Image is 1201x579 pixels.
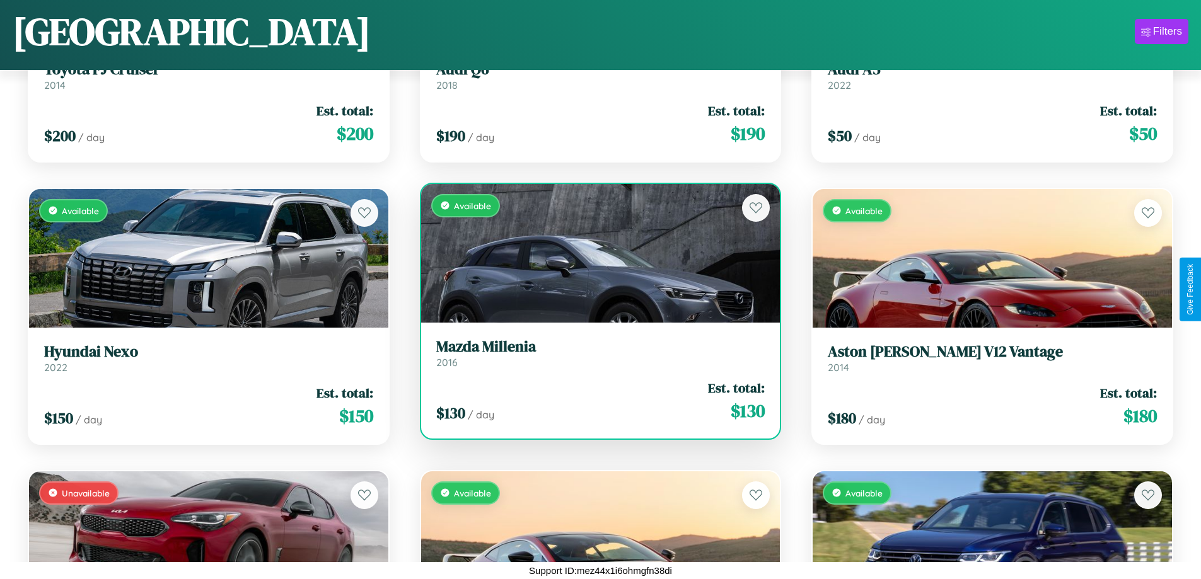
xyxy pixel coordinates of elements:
[828,60,1157,91] a: Audi A52022
[436,125,465,146] span: $ 190
[845,205,883,216] span: Available
[854,131,881,144] span: / day
[44,408,73,428] span: $ 150
[454,488,491,498] span: Available
[731,121,765,146] span: $ 190
[828,343,1157,361] h3: Aston [PERSON_NAME] V12 Vantage
[468,408,494,421] span: / day
[845,488,883,498] span: Available
[828,125,852,146] span: $ 50
[44,60,373,79] h3: Toyota FJ Cruiser
[44,361,67,374] span: 2022
[828,343,1157,374] a: Aston [PERSON_NAME] V12 Vantage2014
[13,6,371,57] h1: [GEOGRAPHIC_DATA]
[316,101,373,120] span: Est. total:
[436,60,765,91] a: Audi Q62018
[337,121,373,146] span: $ 200
[339,403,373,428] span: $ 150
[1153,25,1182,38] div: Filters
[529,562,672,579] p: Support ID: mez44x1i6ohmgfn38di
[436,356,458,369] span: 2016
[316,384,373,402] span: Est. total:
[436,60,765,79] h3: Audi Q6
[436,79,458,91] span: 2018
[828,361,849,374] span: 2014
[62,488,110,498] span: Unavailable
[1123,403,1157,428] span: $ 180
[44,125,76,146] span: $ 200
[44,343,373,361] h3: Hyundai Nexo
[76,413,102,426] span: / day
[44,343,373,374] a: Hyundai Nexo2022
[1100,101,1157,120] span: Est. total:
[1129,121,1157,146] span: $ 50
[1100,384,1157,402] span: Est. total:
[1186,264,1195,315] div: Give Feedback
[436,338,765,356] h3: Mazda Millenia
[708,101,765,120] span: Est. total:
[731,398,765,423] span: $ 130
[708,379,765,397] span: Est. total:
[828,60,1157,79] h3: Audi A5
[828,79,851,91] span: 2022
[44,79,66,91] span: 2014
[454,200,491,211] span: Available
[436,403,465,423] span: $ 130
[436,338,765,369] a: Mazda Millenia2016
[828,408,856,428] span: $ 180
[1135,19,1188,44] button: Filters
[859,413,885,426] span: / day
[78,131,105,144] span: / day
[62,205,99,216] span: Available
[44,60,373,91] a: Toyota FJ Cruiser2014
[468,131,494,144] span: / day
